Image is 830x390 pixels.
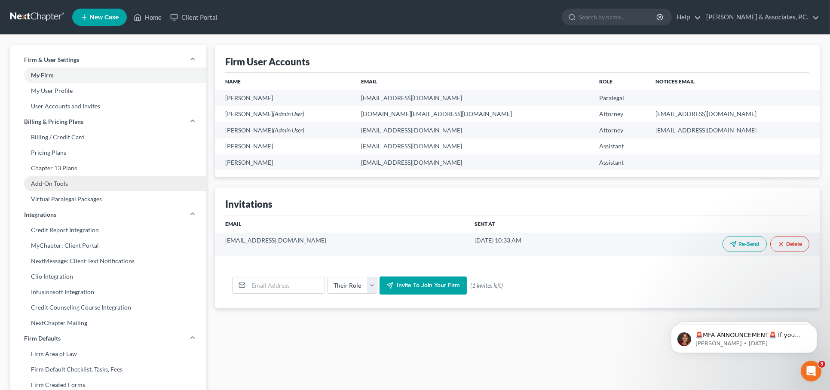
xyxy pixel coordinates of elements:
span: Firm & User Settings [24,55,79,64]
td: [EMAIL_ADDRESS][DOMAIN_NAME] [354,122,593,138]
td: [EMAIL_ADDRESS][DOMAIN_NAME] [354,154,593,170]
td: [EMAIL_ADDRESS][DOMAIN_NAME] [649,122,820,138]
input: Email Address [248,277,325,294]
div: Invitations [225,198,273,210]
a: Firm Defaults [10,331,206,346]
span: Integrations [24,210,56,219]
td: [DATE] 10:33 AM [468,233,597,256]
a: Chapter 13 Plans [10,160,206,176]
span: 3 [818,361,825,368]
th: Role [593,73,649,90]
div: Firm User Accounts [225,55,310,68]
span: Firm Defaults [24,334,61,343]
th: Sent At [468,215,597,233]
button: Invite to join your firm [380,276,467,295]
a: Billing / Credit Card [10,129,206,145]
button: Delete [770,236,809,252]
input: Search by name... [579,9,658,25]
span: New Case [90,14,119,21]
a: User Accounts and Invites [10,98,206,114]
span: Attorney [600,126,624,134]
a: Firm Default Checklist, Tasks, Fees [10,362,206,377]
td: [PERSON_NAME] [215,138,354,154]
a: Billing & Pricing Plans [10,114,206,129]
td: [DOMAIN_NAME][EMAIL_ADDRESS][DOMAIN_NAME] [354,106,593,122]
a: Integrations [10,207,206,222]
a: Clio Integration [10,269,206,284]
td: [PERSON_NAME] [215,154,354,170]
td: [EMAIL_ADDRESS][DOMAIN_NAME] [215,233,468,256]
span: Assistant [600,142,624,150]
td: [EMAIL_ADDRESS][DOMAIN_NAME] [354,138,593,154]
button: Re-Send [723,236,767,252]
a: [PERSON_NAME] & Associates, P.C. [702,9,819,25]
iframe: Intercom live chat [801,361,821,381]
a: Home [129,9,166,25]
iframe: Intercom notifications message [658,307,830,367]
span: (Admin User) [273,110,304,117]
a: Credit Report Integration [10,222,206,238]
td: [EMAIL_ADDRESS][DOMAIN_NAME] [354,90,593,106]
span: Invite to join your firm [397,282,460,289]
a: Infusionsoft Integration [10,284,206,300]
a: Pricing Plans [10,145,206,160]
span: (Admin User) [273,126,304,134]
a: Credit Counseling Course Integration [10,300,206,315]
span: Billing & Pricing Plans [24,117,83,126]
a: Firm Area of Law [10,346,206,362]
span: Attorney [600,110,624,117]
a: My User Profile [10,83,206,98]
span: Assistant [600,159,624,166]
span: Paralegal [600,94,625,101]
a: My Firm [10,68,206,83]
th: Name [215,73,354,90]
td: [EMAIL_ADDRESS][DOMAIN_NAME] [649,106,820,122]
span: (1 invites left) [470,281,503,290]
a: NextChapter Mailing [10,315,206,331]
th: Notices Email [649,73,820,90]
td: [PERSON_NAME] [215,122,354,138]
a: Add-On Tools [10,176,206,191]
th: Email [354,73,593,90]
td: [PERSON_NAME] [215,106,354,122]
a: Virtual Paralegal Packages [10,191,206,207]
a: MyChapter: Client Portal [10,238,206,253]
a: Firm & User Settings [10,52,206,68]
td: [PERSON_NAME] [215,90,354,106]
a: Client Portal [166,9,222,25]
a: Help [672,9,701,25]
th: Email [215,215,468,233]
a: NextMessage: Client Text Notifications [10,253,206,269]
